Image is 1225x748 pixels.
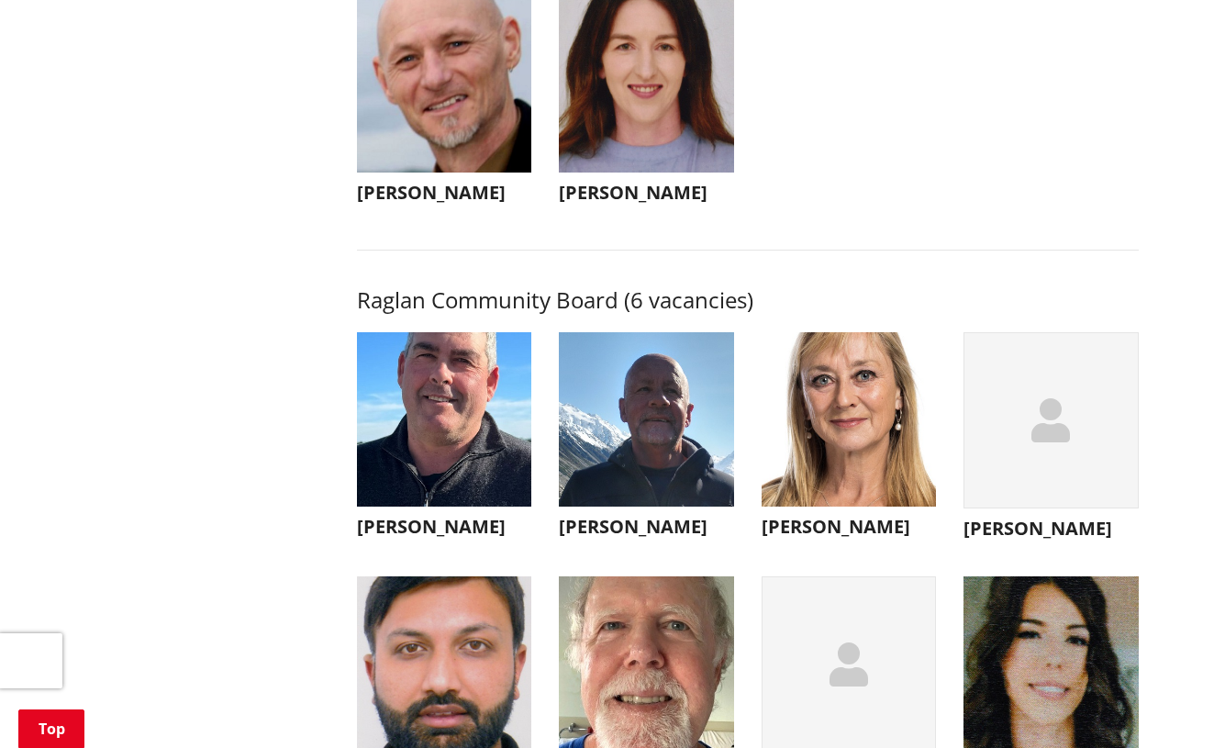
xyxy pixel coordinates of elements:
img: Nick Pearce [559,332,734,508]
h3: [PERSON_NAME] [762,516,937,538]
button: [PERSON_NAME] [762,332,937,548]
h3: [PERSON_NAME] [559,516,734,538]
button: [PERSON_NAME] [357,332,532,548]
h3: [PERSON_NAME] [963,518,1139,540]
img: WO-B-RG__WALLIS_R__d6Whr [357,332,532,508]
h3: [PERSON_NAME] [559,182,734,204]
button: [PERSON_NAME] [963,332,1139,550]
a: Top [18,709,84,748]
img: WO-W-WH__LABOYRIE_N__XTjB5 [762,332,937,508]
button: [PERSON_NAME] [559,332,734,548]
h3: Raglan Community Board (6 vacancies) [357,287,1139,314]
h3: [PERSON_NAME] [357,182,532,204]
h3: [PERSON_NAME] [357,516,532,538]
iframe: Messenger Launcher [1141,671,1207,737]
